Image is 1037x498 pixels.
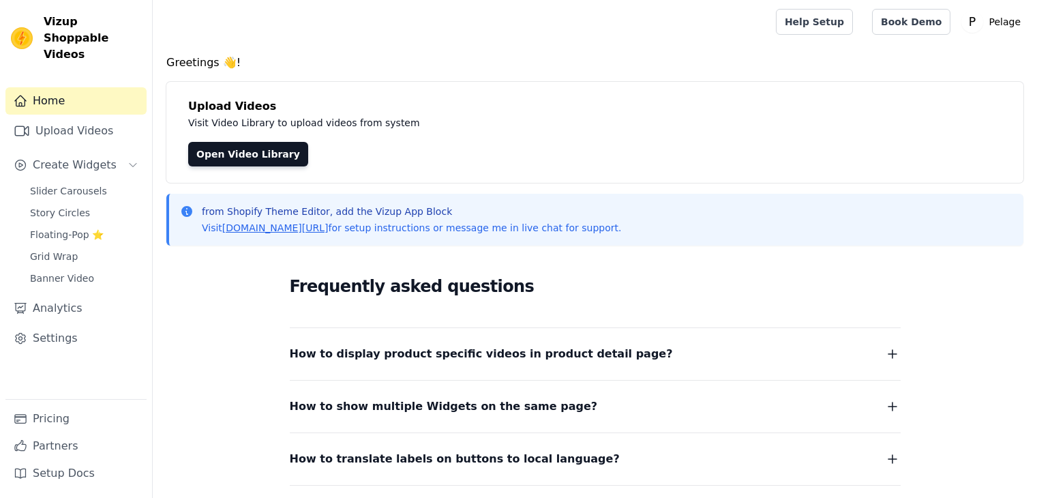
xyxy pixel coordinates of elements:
[202,221,621,235] p: Visit for setup instructions or message me in live chat for support.
[290,345,673,364] span: How to display product specific videos in product detail page?
[5,405,147,433] a: Pricing
[290,273,901,300] h2: Frequently asked questions
[188,142,308,166] a: Open Video Library
[290,397,598,416] span: How to show multiple Widgets on the same page?
[961,10,1026,34] button: P Pelage
[290,450,620,469] span: How to translate labels on buttons to local language?
[30,206,90,220] span: Story Circles
[290,450,901,469] button: How to translate labels on buttons to local language?
[44,14,141,63] span: Vizup Shoppable Videos
[188,98,1002,115] h4: Upload Videos
[33,157,117,173] span: Create Widgets
[22,269,147,288] a: Banner Video
[22,225,147,244] a: Floating-Pop ⭐
[30,184,107,198] span: Slider Carousels
[22,247,147,266] a: Grid Wrap
[5,117,147,145] a: Upload Videos
[188,115,799,131] p: Visit Video Library to upload videos from system
[983,10,1026,34] p: Pelage
[5,295,147,322] a: Analytics
[222,222,329,233] a: [DOMAIN_NAME][URL]
[872,9,950,35] a: Book Demo
[290,345,901,364] button: How to display product specific videos in product detail page?
[969,15,976,29] text: P
[290,397,901,416] button: How to show multiple Widgets on the same page?
[5,460,147,487] a: Setup Docs
[30,228,104,241] span: Floating-Pop ⭐
[5,325,147,352] a: Settings
[202,205,621,218] p: from Shopify Theme Editor, add the Vizup App Block
[5,151,147,179] button: Create Widgets
[30,272,94,285] span: Banner Video
[11,27,33,49] img: Vizup
[166,55,1023,71] h4: Greetings 👋!
[22,181,147,201] a: Slider Carousels
[5,87,147,115] a: Home
[5,433,147,460] a: Partners
[22,203,147,222] a: Story Circles
[776,9,853,35] a: Help Setup
[30,250,78,263] span: Grid Wrap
